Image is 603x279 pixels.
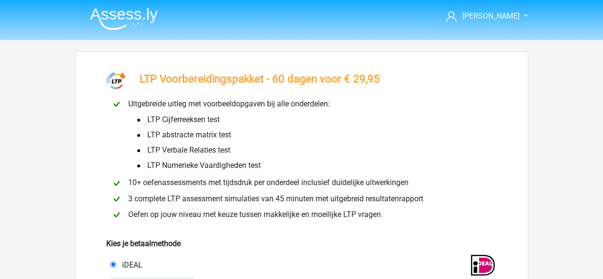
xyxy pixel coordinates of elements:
[124,194,427,203] span: 3 complete LTP assessment simulaties van 45 minuten met uitgebreid resultatenrapport
[140,72,380,85] h3: LTP Voorbereidingspakket - 60 dagen voor € 29,95
[136,160,261,171] span: LTP Numerieke Vaardigheden test
[111,209,123,221] img: checkmark
[106,71,126,91] img: ltp.png
[124,178,412,187] span: 10+ oefenassessments met tijdsdruk per onderdeel inclusief duidelijke uitwerkingen
[442,10,521,22] a: [PERSON_NAME]
[111,193,123,205] img: checkmark
[136,145,230,156] span: LTP Verbale Relaties test
[124,99,334,108] span: Uitgebreide uitleg met voorbeeldopgaven bij alle onderdelen:
[90,8,158,30] img: Assessly
[124,210,385,219] span: Oefen op jouw niveau met keuze tussen makkelijke en moeilijke LTP vragen
[118,260,143,269] span: iDEAL
[106,239,181,248] b: Kies je betaalmethode
[136,114,220,125] span: LTP Cijferreeksen test
[111,98,123,110] img: checkmark
[111,177,123,189] img: checkmark
[462,11,520,21] span: [PERSON_NAME]
[136,129,231,141] span: LTP abstracte matrix test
